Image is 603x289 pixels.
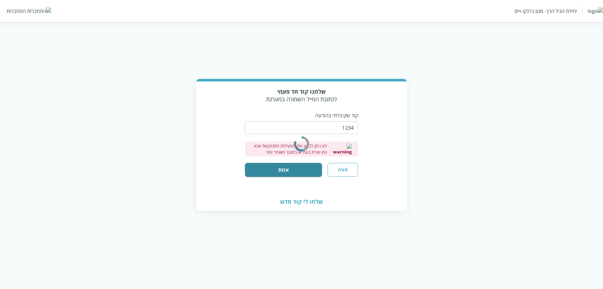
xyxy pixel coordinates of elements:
img: warning [331,144,352,155]
input: OTP [245,121,358,134]
img: logo [588,8,603,14]
svg: color-ring-loading [289,120,314,167]
div: יחידת הגיל הרך- מכון ברנקו וייס [515,8,577,14]
button: חזרה [328,163,358,177]
label: לא ניתן לבצע את הפעילות המבוקשת אנא נסו שנית כעת או במועד מאוחר יותר [251,143,327,155]
button: אמת [245,163,322,177]
div: התחברות [7,8,26,14]
strong: שלחנו קוד חד פעמי [277,88,326,95]
p: קוד שקיבלתי בהודעה [245,112,358,119]
div: שלחו לי קוד חדש [196,193,407,210]
div: לכתובת המייל השמורה במערכת [245,88,358,103]
img: התחברות [27,8,51,14]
